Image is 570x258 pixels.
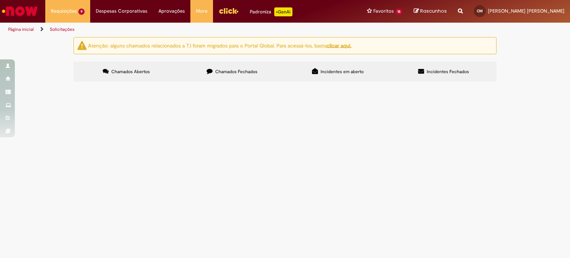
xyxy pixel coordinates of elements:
span: Chamados Fechados [215,69,258,75]
ng-bind-html: Atenção: alguns chamados relacionados a T.I foram migrados para o Portal Global. Para acessá-los,... [88,42,351,49]
img: ServiceNow [1,4,39,19]
a: clicar aqui. [327,42,351,49]
span: CM [477,9,483,13]
img: click_logo_yellow_360x200.png [219,5,239,16]
span: Favoritos [373,7,394,15]
span: Aprovações [158,7,185,15]
span: Despesas Corporativas [96,7,147,15]
span: [PERSON_NAME] [PERSON_NAME] [488,8,564,14]
span: 9 [78,9,85,15]
span: More [196,7,207,15]
a: Página inicial [8,26,34,32]
span: Rascunhos [420,7,447,14]
span: Incidentes Fechados [427,69,469,75]
span: Chamados Abertos [111,69,150,75]
span: 16 [395,9,403,15]
ul: Trilhas de página [6,23,374,36]
div: Padroniza [250,7,292,16]
p: +GenAi [274,7,292,16]
span: Requisições [51,7,77,15]
span: Incidentes em aberto [321,69,364,75]
a: Solicitações [50,26,75,32]
a: Rascunhos [414,8,447,15]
